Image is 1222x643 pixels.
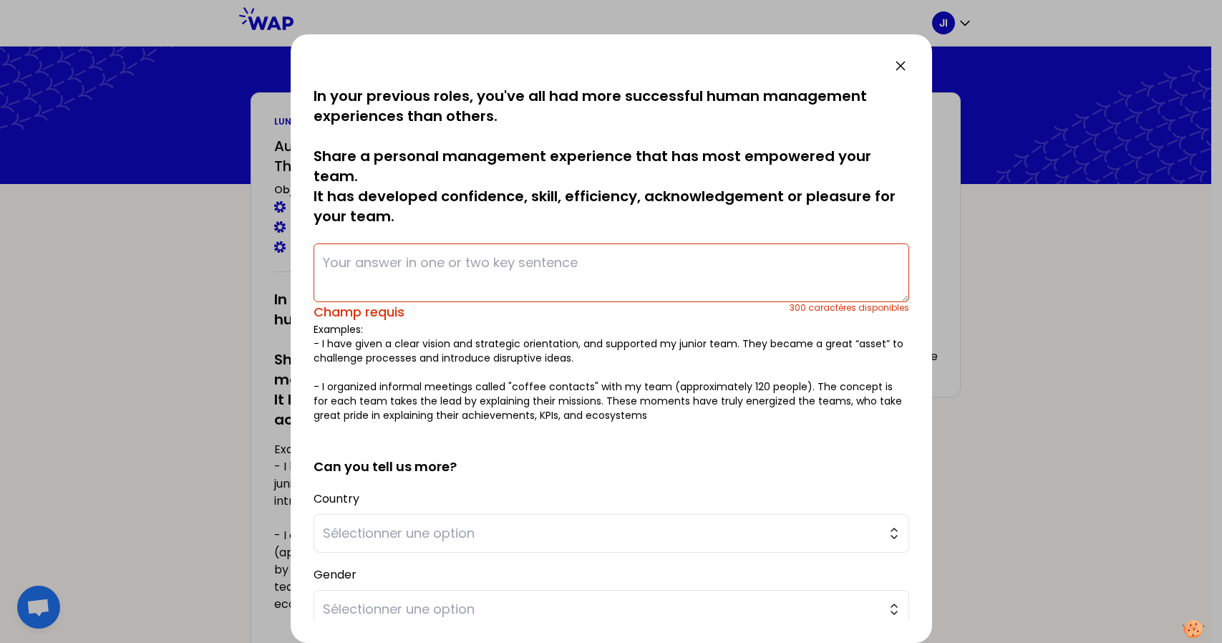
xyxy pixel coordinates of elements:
p: Examples: - I have given a clear vision and strategic orientation, and supported my junior team. ... [314,322,909,422]
h2: Can you tell us more? [314,434,909,477]
label: Gender [314,566,357,583]
div: 300 caractères disponibles [790,302,909,322]
label: Country [314,490,359,507]
button: Sélectionner une option [314,590,909,629]
span: Sélectionner une option [323,523,880,543]
button: Sélectionner une option [314,514,909,553]
p: In your previous roles, you've all had more successful human management experiences than others. ... [314,86,909,226]
div: Champ requis [314,302,790,322]
span: Sélectionner une option [323,599,880,619]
